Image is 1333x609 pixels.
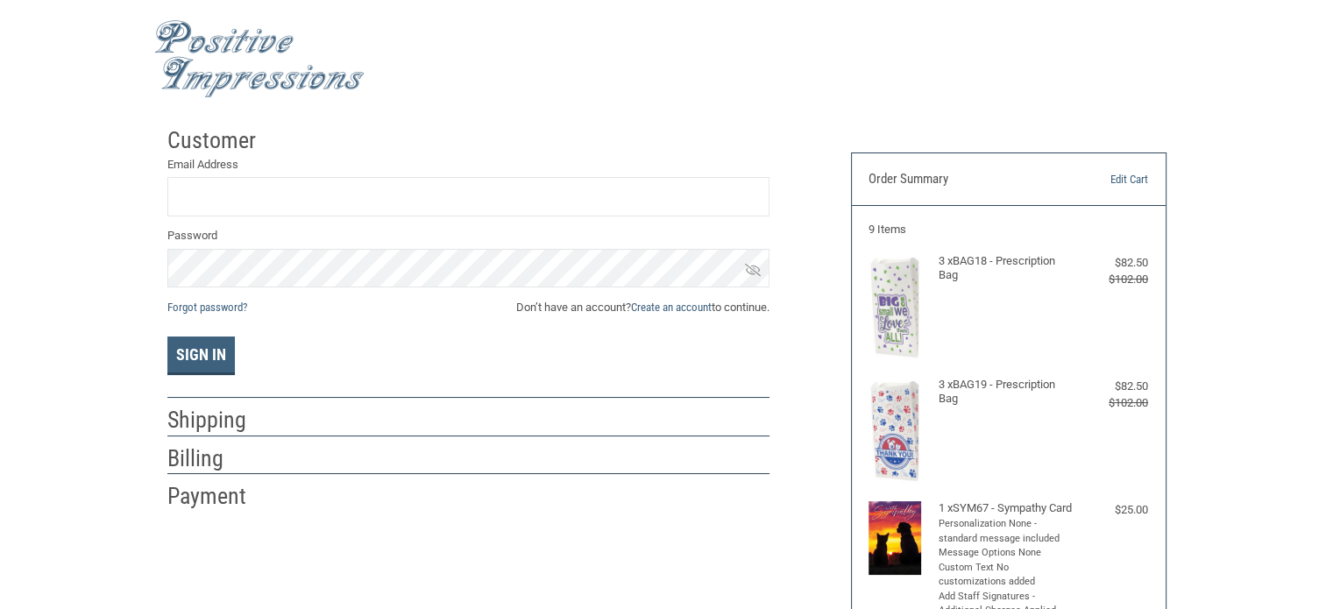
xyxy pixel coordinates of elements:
h3: Order Summary [869,171,1059,188]
label: Password [167,227,769,244]
img: Positive Impressions [154,20,365,98]
li: Message Options None [939,546,1074,561]
li: Personalization None - standard message included [939,517,1074,546]
span: Don’t have an account? to continue. [516,299,769,316]
h4: 3 x BAG18 - Prescription Bag [939,254,1074,283]
a: Forgot password? [167,301,247,314]
div: $25.00 [1078,501,1148,519]
h3: 9 Items [869,223,1148,237]
a: Edit Cart [1059,171,1148,188]
label: Email Address [167,156,769,173]
button: Sign In [167,336,235,375]
h4: 3 x BAG19 - Prescription Bag [939,378,1074,407]
h2: Customer [167,126,270,155]
h2: Shipping [167,406,270,435]
li: Custom Text No customizations added [939,561,1074,590]
div: $102.00 [1078,271,1148,288]
h2: Payment [167,482,270,511]
h4: 1 x SYM67 - Sympathy Card [939,501,1074,515]
h2: Billing [167,444,270,473]
div: $82.50 [1078,254,1148,272]
div: $102.00 [1078,394,1148,412]
a: Create an account [631,301,712,314]
div: $82.50 [1078,378,1148,395]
